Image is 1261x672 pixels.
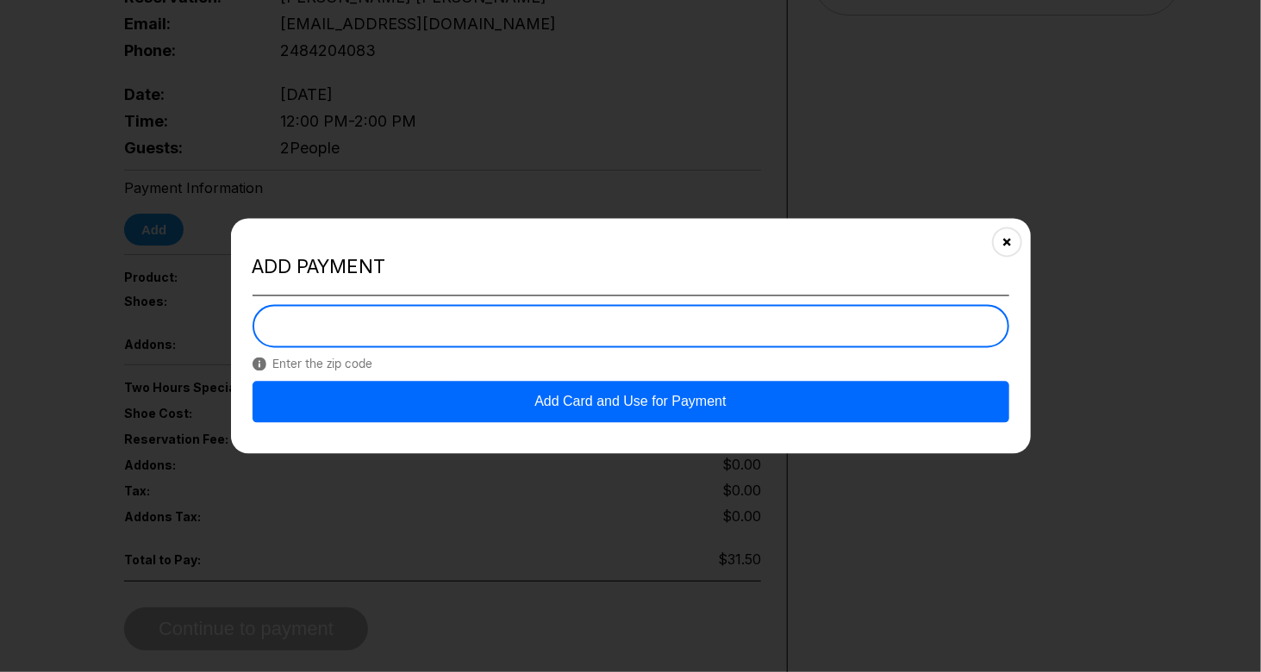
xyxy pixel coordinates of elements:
[985,221,1027,263] button: Close
[253,304,1009,422] div: Payment form
[253,357,1009,370] span: Enter the zip code
[253,381,1009,422] button: Add Card and Use for Payment
[253,305,1008,346] iframe: Secure Credit Card Form
[253,256,1009,279] h2: Add payment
